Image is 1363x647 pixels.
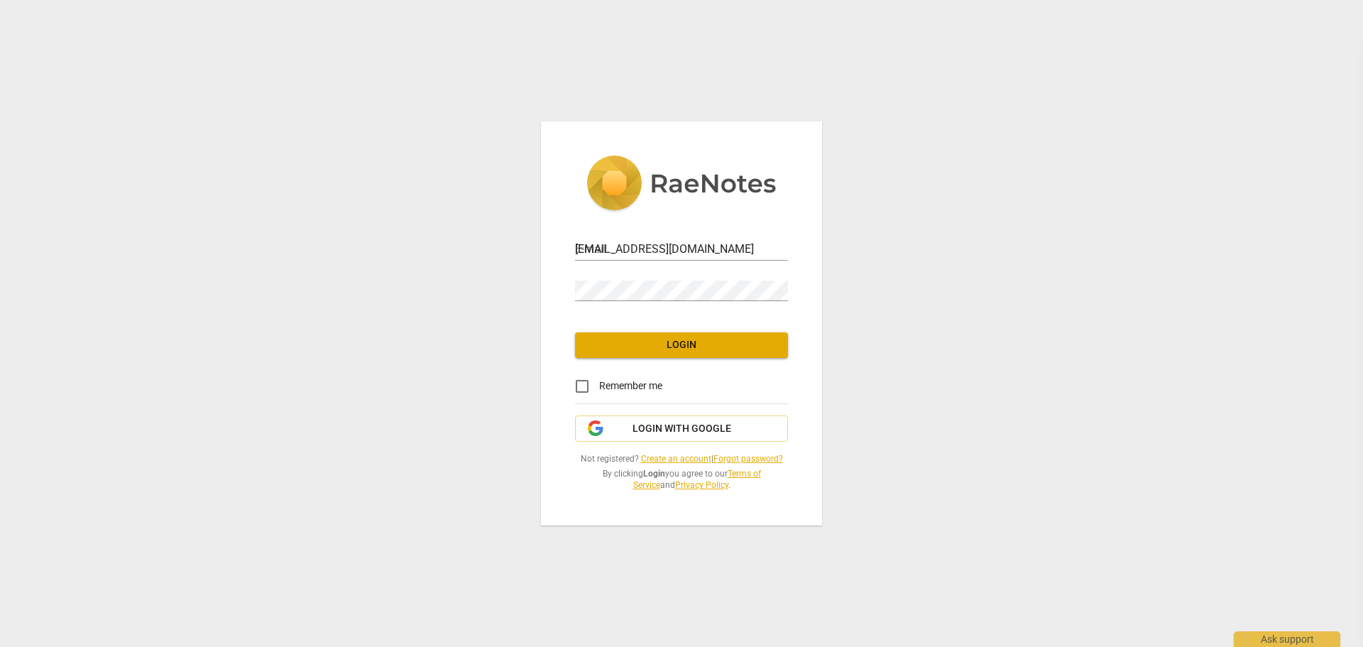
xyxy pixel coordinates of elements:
[586,156,777,214] img: 5ac2273c67554f335776073100b6d88f.svg
[586,338,777,352] span: Login
[599,379,662,393] span: Remember me
[643,469,665,479] b: Login
[633,469,761,491] a: Terms of Service
[675,480,728,490] a: Privacy Policy
[641,454,711,464] a: Create an account
[575,415,788,442] button: Login with Google
[575,453,788,465] span: Not registered? |
[575,332,788,358] button: Login
[713,454,783,464] a: Forgot password?
[1234,631,1340,647] div: Ask support
[575,468,788,491] span: By clicking you agree to our and .
[633,422,731,436] span: Login with Google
